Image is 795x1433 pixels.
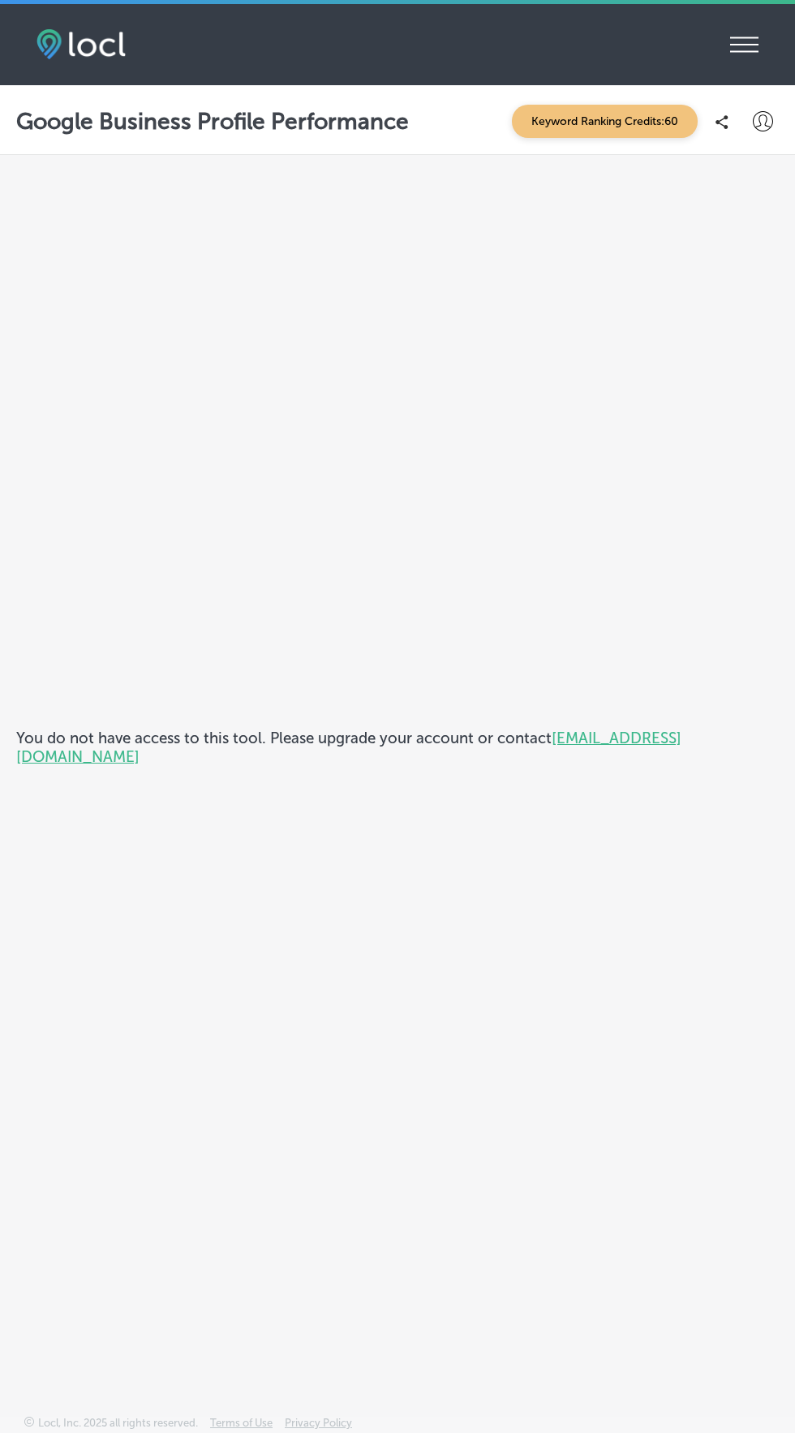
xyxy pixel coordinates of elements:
[512,105,698,138] span: Keyword Ranking Credits: 60
[16,729,681,766] a: [EMAIL_ADDRESS][DOMAIN_NAME]
[37,29,126,59] img: fda3e92497d09a02dc62c9cd864e3231.png
[16,729,779,766] h3: You do not have access to this tool. Please upgrade your account or contact
[16,108,409,135] p: Google Business Profile Performance
[38,1417,198,1429] p: Locl, Inc. 2025 all rights reserved.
